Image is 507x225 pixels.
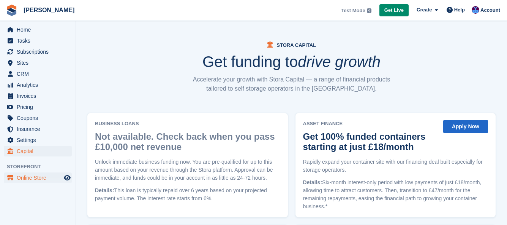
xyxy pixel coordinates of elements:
a: Preview store [63,173,72,182]
span: Stora Capital [276,42,316,48]
span: Home [17,24,62,35]
a: menu [4,124,72,134]
span: Get Live [384,6,404,14]
span: Business Loans [95,120,280,128]
span: Online Store [17,172,62,183]
p: Accelerate your growth with Stora Capital — a range of financial products tailored to self storag... [189,75,394,93]
span: Pricing [17,102,62,112]
a: menu [4,135,72,145]
span: Coupons [17,113,62,123]
h2: Not available. Check back when you pass £10,000 net revenue [95,131,276,152]
span: Invoices [17,91,62,101]
a: menu [4,35,72,46]
span: Subscriptions [17,46,62,57]
i: drive growth [298,53,381,70]
h2: Get 100% funded containers starting at just £18/month [303,131,435,152]
a: [PERSON_NAME] [21,4,77,16]
a: Get Live [379,4,409,17]
p: Rapidly expand your container site with our financing deal built especially for storage operators. [303,158,488,174]
span: Tasks [17,35,62,46]
p: Six-month interest-only period with low payments of just £18/month, allowing time to attract cust... [303,179,488,211]
span: Analytics [17,80,62,90]
p: This loan is typically repaid over 6 years based on your projected payment volume. The interest r... [95,187,280,203]
a: menu [4,91,72,101]
span: Help [454,6,465,14]
a: menu [4,102,72,112]
a: menu [4,69,72,79]
span: Sites [17,57,62,68]
span: Capital [17,146,62,156]
button: Apply Now [443,120,488,133]
span: Test Mode [341,7,365,14]
a: menu [4,57,72,68]
a: menu [4,46,72,57]
img: icon-info-grey-7440780725fd019a000dd9b08b2336e03edf1995a4989e88bcd33f0948082b44.svg [367,8,371,13]
span: Insurance [17,124,62,134]
span: Details: [95,187,114,193]
a: menu [4,24,72,35]
a: menu [4,146,72,156]
a: menu [4,80,72,90]
span: Storefront [7,163,76,171]
span: Details: [303,179,322,185]
span: Settings [17,135,62,145]
span: CRM [17,69,62,79]
img: stora-icon-8386f47178a22dfd0bd8f6a31ec36ba5ce8667c1dd55bd0f319d3a0aa187defe.svg [6,5,17,16]
h1: Get funding to [202,54,381,69]
span: Create [417,6,432,14]
a: menu [4,172,72,183]
img: Andrew Omeltschenko [472,6,479,14]
span: Account [480,6,500,14]
p: Unlock immediate business funding now. You are pre-qualified for up to this amount based on your ... [95,158,280,182]
a: menu [4,113,72,123]
span: Asset Finance [303,120,439,128]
